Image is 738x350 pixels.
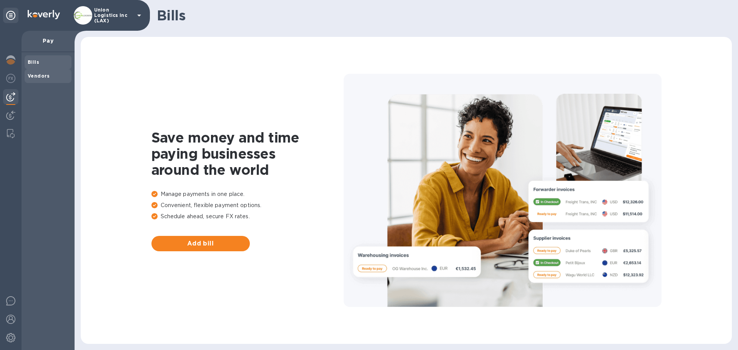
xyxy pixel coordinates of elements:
[151,201,344,209] p: Convenient, flexible payment options.
[151,190,344,198] p: Manage payments in one place.
[28,73,50,79] b: Vendors
[157,7,726,23] h1: Bills
[28,10,60,19] img: Logo
[151,212,344,221] p: Schedule ahead, secure FX rates.
[6,74,15,83] img: Foreign exchange
[151,129,344,178] h1: Save money and time paying businesses around the world
[94,7,133,23] p: Union Logistics Inc (LAX)
[151,236,250,251] button: Add bill
[158,239,244,248] span: Add bill
[28,37,68,45] p: Pay
[28,59,39,65] b: Bills
[3,8,18,23] div: Unpin categories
